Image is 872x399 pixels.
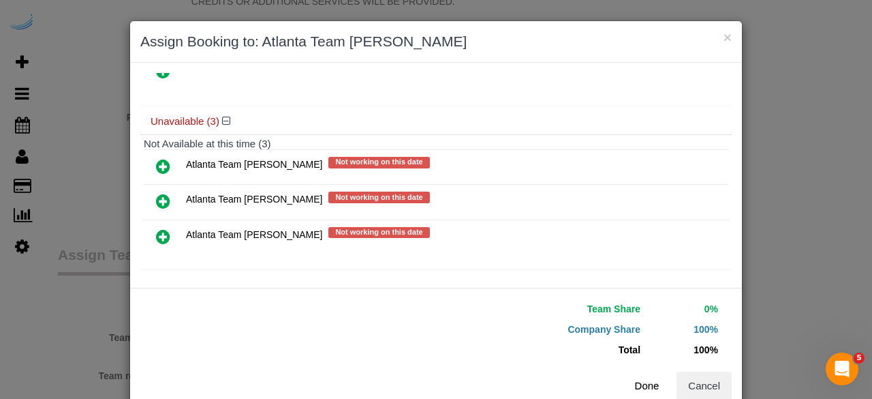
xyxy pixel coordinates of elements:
td: Total [446,340,644,360]
span: Not working on this date [328,227,429,238]
td: Company Share [446,319,644,340]
td: 100% [644,319,721,340]
td: Team Share [446,299,644,319]
span: 5 [854,353,865,364]
td: 100% [644,340,721,360]
iframe: Intercom live chat [826,353,858,385]
button: × [723,30,732,44]
span: Not working on this date [328,157,429,168]
span: Not working on this date [328,192,429,203]
td: 0% [644,299,721,319]
h4: Not Available at this time (3) [144,138,728,150]
span: Atlanta Team [PERSON_NAME] [186,229,322,240]
span: Atlanta Team [PERSON_NAME] [186,160,322,171]
h3: Assign Booking to: Atlanta Team [PERSON_NAME] [140,31,732,52]
span: Atlanta Team [PERSON_NAME] [186,194,322,205]
h4: Unavailable (3) [151,116,721,128]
